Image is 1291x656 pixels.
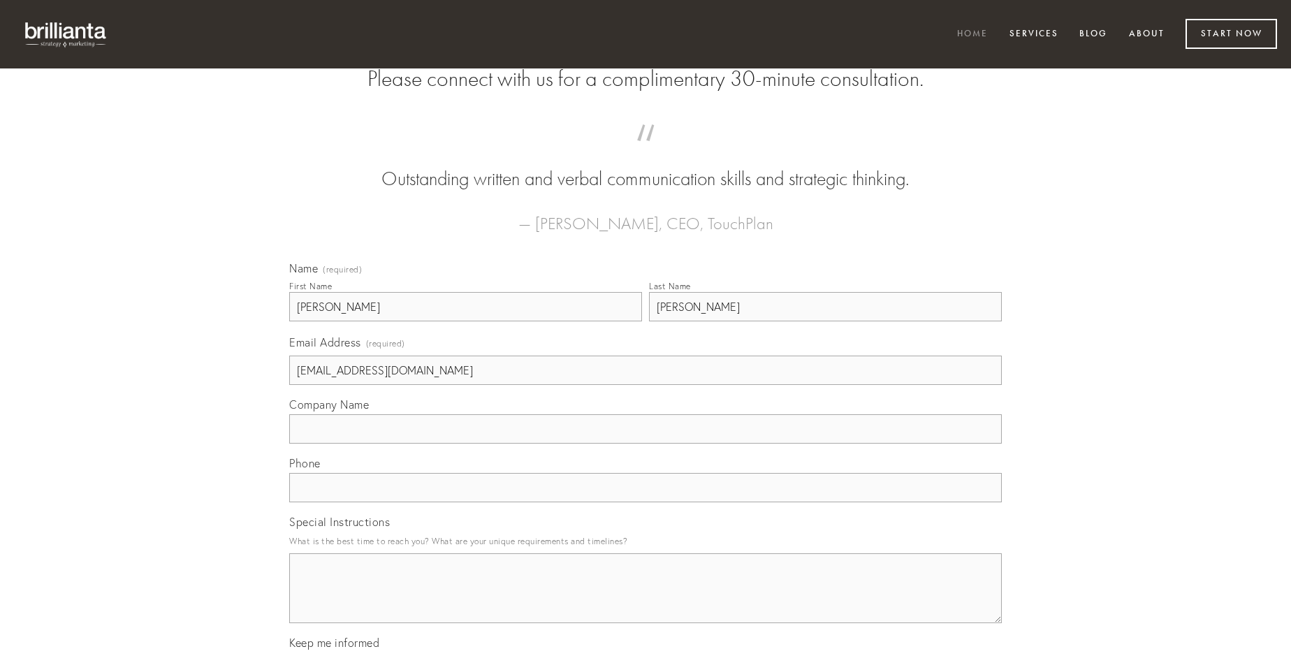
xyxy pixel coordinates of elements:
[289,456,321,470] span: Phone
[289,515,390,529] span: Special Instructions
[366,334,405,353] span: (required)
[1120,23,1174,46] a: About
[1186,19,1277,49] a: Start Now
[14,14,119,54] img: brillianta - research, strategy, marketing
[323,265,362,274] span: (required)
[312,138,979,166] span: “
[1070,23,1116,46] a: Blog
[649,281,691,291] div: Last Name
[289,398,369,411] span: Company Name
[289,636,379,650] span: Keep me informed
[948,23,997,46] a: Home
[312,138,979,193] blockquote: Outstanding written and verbal communication skills and strategic thinking.
[289,335,361,349] span: Email Address
[312,193,979,238] figcaption: — [PERSON_NAME], CEO, TouchPlan
[289,281,332,291] div: First Name
[289,261,318,275] span: Name
[289,532,1002,551] p: What is the best time to reach you? What are your unique requirements and timelines?
[1000,23,1067,46] a: Services
[289,66,1002,92] h2: Please connect with us for a complimentary 30-minute consultation.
